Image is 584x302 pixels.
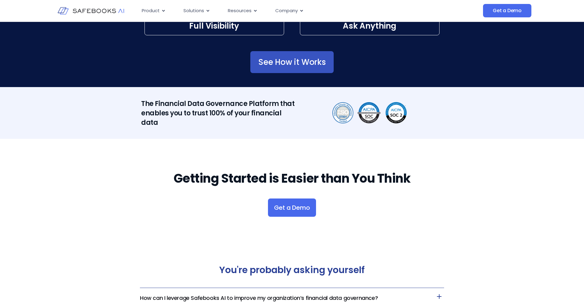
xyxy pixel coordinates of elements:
span: Solutions [183,7,204,14]
a: How can I leverage Safebooks AI to improve my organization’s financial data governance? [140,294,378,302]
h2: You're probably asking yourself [140,265,444,276]
a: See How it Works [250,51,334,73]
span: Get a Demo [274,205,310,211]
h2: The Financial Data Governance Platform that enables you to trust 100% of your financial data​ [141,99,297,127]
span: Resources [228,7,252,14]
span: Get a Demo [493,8,522,14]
h2: Getting Started is Easier than You Think [119,163,465,194]
div: Menu Toggle [137,5,422,17]
img: Financial Data Governance 6 [332,102,408,124]
a: Get a Demo [483,4,531,17]
a: Get a Demo [268,198,316,217]
span: Product [142,7,160,14]
span: See How it Works [258,59,326,65]
span: Company [275,7,298,14]
nav: Menu [137,5,422,17]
